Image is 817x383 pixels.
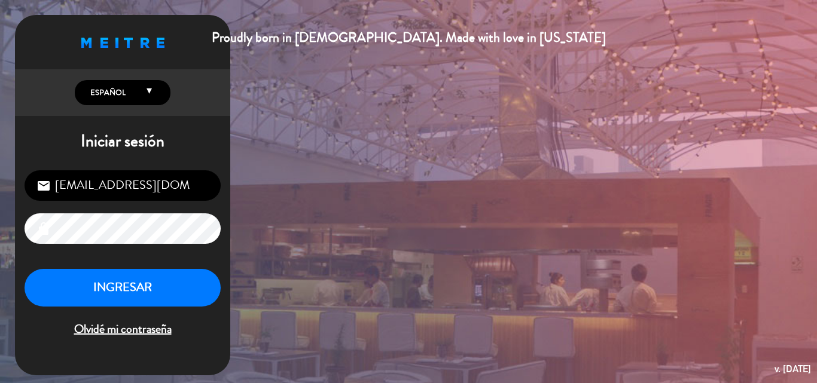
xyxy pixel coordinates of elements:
[25,320,221,339] span: Olvidé mi contraseña
[775,361,811,377] div: v. [DATE]
[25,269,221,307] button: INGRESAR
[36,222,51,236] i: lock
[25,170,221,201] input: Correo Electrónico
[15,131,230,152] h1: Iniciar sesión
[87,87,126,99] span: Español
[36,179,51,193] i: email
